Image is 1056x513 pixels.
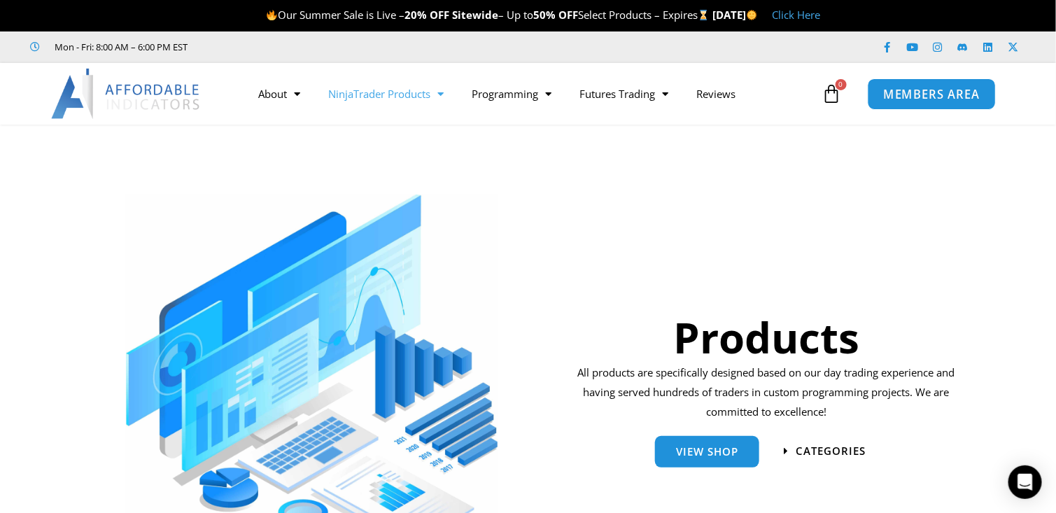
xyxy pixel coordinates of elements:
a: 0 [801,73,863,114]
span: categories [796,446,866,456]
a: Futures Trading [565,78,682,110]
a: View Shop [655,436,759,468]
strong: Sitewide [452,8,498,22]
a: MEMBERS AREA [868,78,996,109]
strong: 20% OFF [404,8,449,22]
nav: Menu [244,78,819,110]
a: About [244,78,314,110]
a: Programming [458,78,565,110]
div: Open Intercom Messenger [1008,465,1042,499]
img: ⌛ [698,10,709,20]
strong: [DATE] [712,8,758,22]
iframe: Customer reviews powered by Trustpilot [208,40,418,54]
p: All products are specifically designed based on our day trading experience and having served hund... [573,363,960,422]
span: Our Summer Sale is Live – – Up to Select Products – Expires [266,8,712,22]
img: LogoAI | Affordable Indicators – NinjaTrader [51,69,202,119]
img: 🔥 [267,10,277,20]
span: View Shop [676,447,738,457]
span: MEMBERS AREA [884,88,980,100]
img: 🌞 [747,10,757,20]
strong: 50% OFF [533,8,578,22]
a: Click Here [772,8,820,22]
span: Mon - Fri: 8:00 AM – 6:00 PM EST [52,38,188,55]
a: Reviews [682,78,749,110]
a: categories [784,446,866,456]
a: NinjaTrader Products [314,78,458,110]
h1: Products [573,308,960,367]
span: 0 [836,79,847,90]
